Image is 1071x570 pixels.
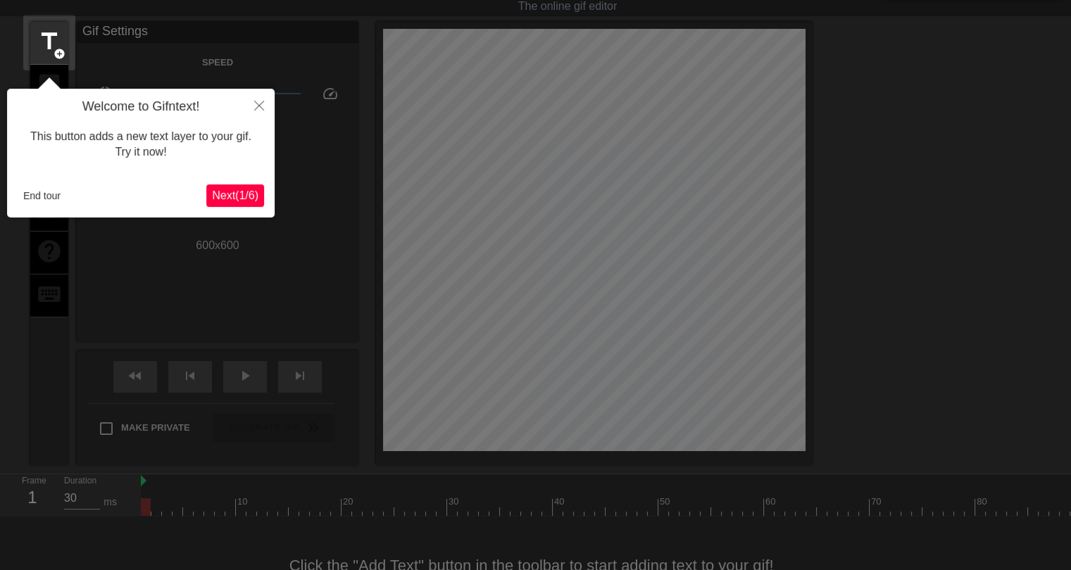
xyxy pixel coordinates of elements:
span: Next ( 1 / 6 ) [212,189,258,201]
h4: Welcome to Gifntext! [18,99,264,115]
button: End tour [18,185,66,206]
button: Close [244,89,275,121]
div: This button adds a new text layer to your gif. Try it now! [18,115,264,175]
button: Next [206,184,264,207]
